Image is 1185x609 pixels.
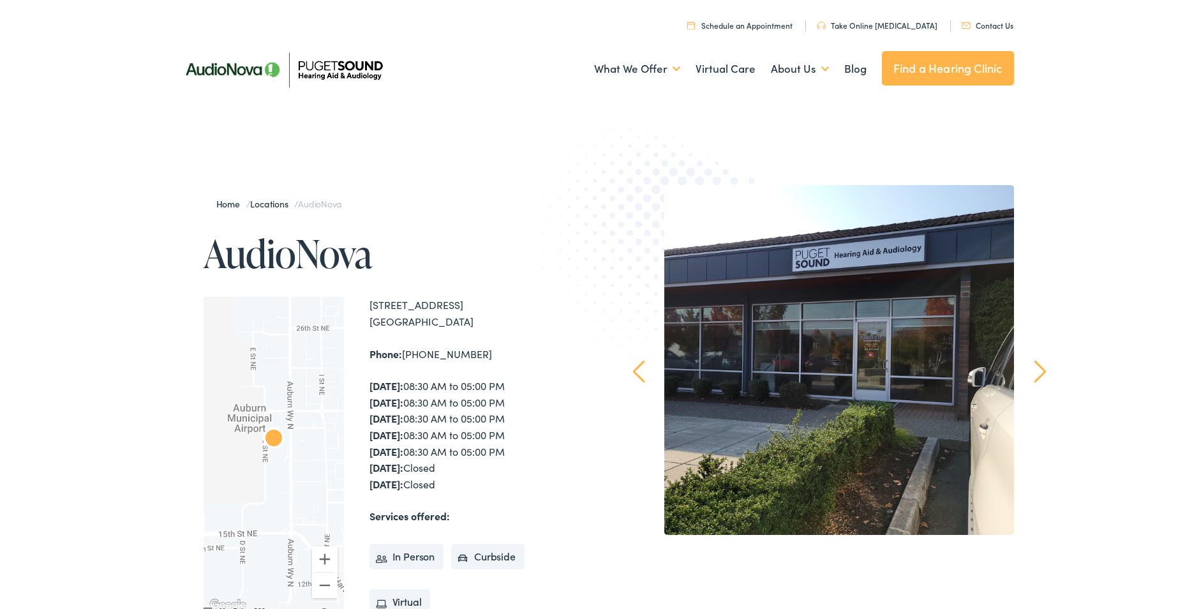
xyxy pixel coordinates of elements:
[771,45,829,93] a: About Us
[369,544,444,569] li: In Person
[820,545,858,583] a: 3
[369,477,403,491] strong: [DATE]:
[298,197,341,210] span: AudioNova
[250,197,294,210] a: Locations
[369,346,593,363] div: [PHONE_NUMBER]
[369,395,403,409] strong: [DATE]:
[962,20,1013,31] a: Contact Us
[369,509,450,523] strong: Services offered:
[216,197,246,210] a: Home
[817,20,937,31] a: Take Online [MEDICAL_DATA]
[1034,360,1046,383] a: Next
[369,460,403,474] strong: [DATE]:
[882,51,1014,86] a: Find a Hearing Clinic
[369,428,403,442] strong: [DATE]:
[632,360,645,383] a: Prev
[258,425,289,455] div: AudioNova
[312,546,338,572] button: Zoom in
[769,545,807,583] a: 2
[369,297,593,329] div: [STREET_ADDRESS] [GEOGRAPHIC_DATA]
[817,22,826,29] img: utility icon
[451,544,525,569] li: Curbside
[718,545,756,583] a: 1
[369,378,593,492] div: 08:30 AM to 05:00 PM 08:30 AM to 05:00 PM 08:30 AM to 05:00 PM 08:30 AM to 05:00 PM 08:30 AM to 0...
[696,45,756,93] a: Virtual Care
[844,45,867,93] a: Blog
[962,22,971,29] img: utility icon
[871,545,909,583] a: 4
[369,444,403,458] strong: [DATE]:
[594,45,680,93] a: What We Offer
[687,21,695,29] img: utility icon
[204,232,593,274] h1: AudioNova
[369,347,402,361] strong: Phone:
[922,545,960,583] a: 5
[369,411,403,425] strong: [DATE]:
[312,573,338,598] button: Zoom out
[369,379,403,393] strong: [DATE]:
[687,20,793,31] a: Schedule an Appointment
[216,197,342,210] span: / /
